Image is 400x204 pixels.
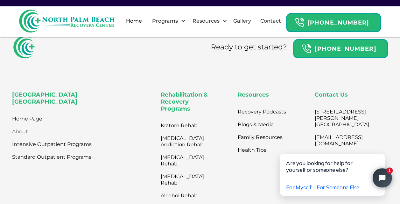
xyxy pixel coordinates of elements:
a: Health Tips [238,144,266,157]
a: About [12,125,28,138]
a: [MEDICAL_DATA] Rehab [161,170,214,189]
div: Programs [146,11,187,31]
img: Header Calendar Icons [295,18,304,27]
div: Resources [187,11,228,31]
a: Recovery Podcasts [238,106,286,118]
a: Home [122,11,146,31]
div: Ready to get started? [211,42,287,52]
strong: Resources [238,91,269,98]
a: [MEDICAL_DATA] Addiction Rehab [161,132,214,151]
a: Gallery [229,11,255,31]
a: [EMAIL_ADDRESS][DOMAIN_NAME] [314,131,369,150]
iframe: Tidio Chat [266,133,400,204]
div: Programs [150,17,179,25]
a: Alcohol Rehab [161,189,214,202]
a: Standard Outpatient Programs [12,151,91,164]
strong: Contact Us [314,91,347,98]
a: Contact [256,11,285,31]
strong: [PHONE_NUMBER] [307,19,369,26]
strong: [GEOGRAPHIC_DATA] [GEOGRAPHIC_DATA] [12,91,77,105]
a: Header Calendar Icons[PHONE_NUMBER] [286,10,381,32]
a: Blogs & Media [238,118,274,131]
a: [MEDICAL_DATA] Rehab [161,151,214,170]
a: Kratom Rehab [161,119,214,132]
strong: [PHONE_NUMBER] [314,45,376,52]
a: Family Resources [238,131,283,144]
a: Intensive Outpatient Programs [12,138,92,151]
div: Resources [191,17,221,25]
a: Header Calendar Icons[PHONE_NUMBER] [293,36,388,58]
strong: Rehabilitation & Recovery Programs [161,91,208,112]
a: [STREET_ADDRESS][PERSON_NAME][GEOGRAPHIC_DATA] [314,106,369,131]
a: Home Page [12,113,42,125]
img: Header Calendar Icons [302,44,311,54]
